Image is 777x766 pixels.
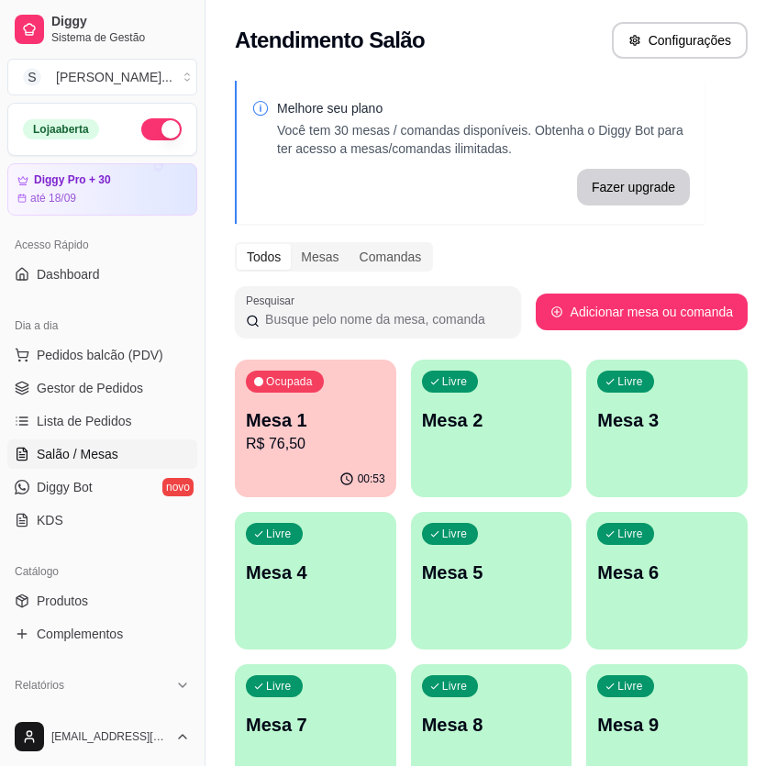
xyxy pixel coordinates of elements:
[7,619,197,649] a: Complementos
[235,26,425,55] h2: Atendimento Salão
[246,433,385,455] p: R$ 76,50
[597,407,737,433] p: Mesa 3
[246,712,385,738] p: Mesa 7
[23,68,41,86] span: S
[56,68,172,86] div: [PERSON_NAME] ...
[37,265,100,283] span: Dashboard
[7,373,197,403] a: Gestor de Pedidos
[260,310,510,328] input: Pesquisar
[617,527,643,541] p: Livre
[442,527,468,541] p: Livre
[7,230,197,260] div: Acesso Rápido
[536,294,748,330] button: Adicionar mesa ou comanda
[422,407,561,433] p: Mesa 2
[37,379,143,397] span: Gestor de Pedidos
[235,360,396,497] button: OcupadaMesa 1R$ 76,5000:53
[7,406,197,436] a: Lista de Pedidos
[7,7,197,51] a: DiggySistema de Gestão
[37,592,88,610] span: Produtos
[7,700,197,729] a: Relatórios de vendas
[266,679,292,694] p: Livre
[7,586,197,616] a: Produtos
[442,679,468,694] p: Livre
[34,173,111,187] article: Diggy Pro + 30
[51,729,168,744] span: [EMAIL_ADDRESS][DOMAIN_NAME]
[30,191,76,205] article: até 18/09
[411,512,572,649] button: LivreMesa 5
[277,99,690,117] p: Melhore seu plano
[7,59,197,95] button: Select a team
[7,163,197,216] a: Diggy Pro + 30até 18/09
[422,712,561,738] p: Mesa 8
[246,560,385,585] p: Mesa 4
[37,412,132,430] span: Lista de Pedidos
[617,374,643,389] p: Livre
[7,340,197,370] button: Pedidos balcão (PDV)
[37,705,158,724] span: Relatórios de vendas
[7,557,197,586] div: Catálogo
[235,512,396,649] button: LivreMesa 4
[442,374,468,389] p: Livre
[586,512,748,649] button: LivreMesa 6
[246,407,385,433] p: Mesa 1
[422,560,561,585] p: Mesa 5
[51,14,190,30] span: Diggy
[141,118,182,140] button: Alterar Status
[7,260,197,289] a: Dashboard
[7,311,197,340] div: Dia a dia
[37,625,123,643] span: Complementos
[597,560,737,585] p: Mesa 6
[37,511,63,529] span: KDS
[23,119,99,139] div: Loja aberta
[7,439,197,469] a: Salão / Mesas
[597,712,737,738] p: Mesa 9
[612,22,748,59] button: Configurações
[7,505,197,535] a: KDS
[577,169,690,205] button: Fazer upgrade
[411,360,572,497] button: LivreMesa 2
[266,374,313,389] p: Ocupada
[277,121,690,158] p: Você tem 30 mesas / comandas disponíveis. Obtenha o Diggy Bot para ter acesso a mesas/comandas il...
[7,472,197,502] a: Diggy Botnovo
[37,445,118,463] span: Salão / Mesas
[617,679,643,694] p: Livre
[246,293,301,308] label: Pesquisar
[37,478,93,496] span: Diggy Bot
[266,527,292,541] p: Livre
[291,244,349,270] div: Mesas
[51,30,190,45] span: Sistema de Gestão
[37,346,163,364] span: Pedidos balcão (PDV)
[15,678,64,693] span: Relatórios
[237,244,291,270] div: Todos
[586,360,748,497] button: LivreMesa 3
[7,715,197,759] button: [EMAIL_ADDRESS][DOMAIN_NAME]
[350,244,432,270] div: Comandas
[358,472,385,486] p: 00:53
